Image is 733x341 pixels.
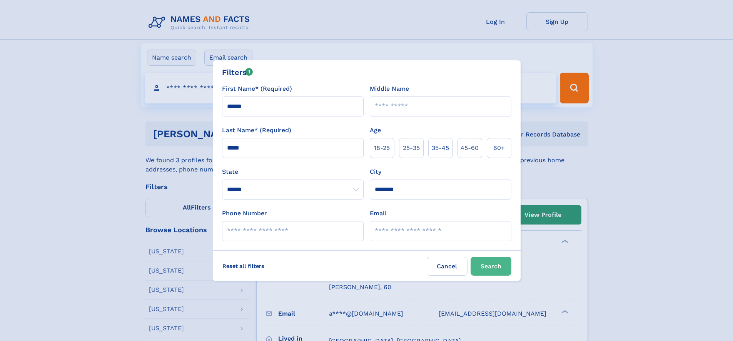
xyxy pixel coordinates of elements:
[222,209,267,218] label: Phone Number
[427,257,468,276] label: Cancel
[370,126,381,135] label: Age
[217,257,269,275] label: Reset all filters
[370,167,381,176] label: City
[471,257,511,276] button: Search
[432,143,449,153] span: 35‑45
[222,67,253,78] div: Filters
[370,209,386,218] label: Email
[222,126,291,135] label: Last Name* (Required)
[493,143,505,153] span: 60+
[222,84,292,93] label: First Name* (Required)
[370,84,409,93] label: Middle Name
[374,143,390,153] span: 18‑25
[222,167,364,176] label: State
[403,143,420,153] span: 25‑35
[461,143,479,153] span: 45‑60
